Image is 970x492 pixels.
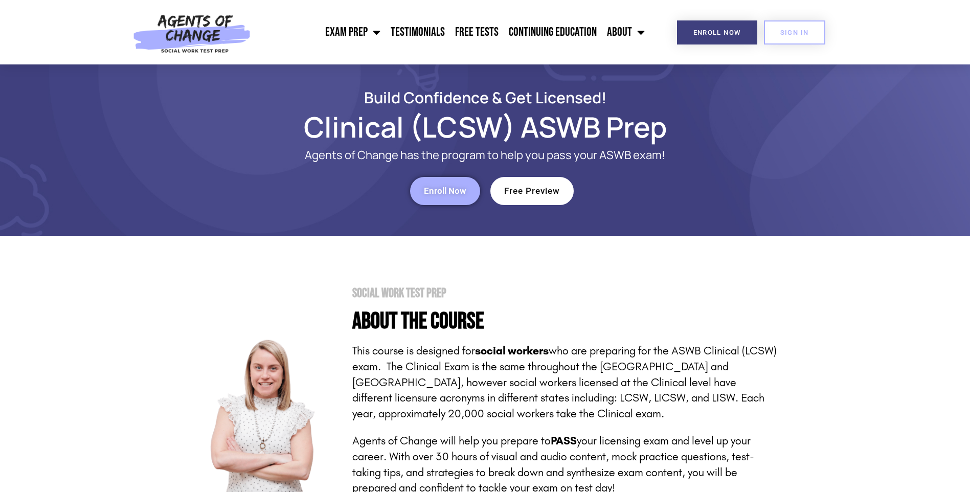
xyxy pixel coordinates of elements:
[450,19,504,45] a: Free Tests
[475,344,549,357] strong: social workers
[490,177,574,205] a: Free Preview
[194,90,777,105] h2: Build Confidence & Get Licensed!
[352,287,777,300] h2: Social Work Test Prep
[504,187,560,195] span: Free Preview
[194,115,777,139] h1: Clinical (LCSW) ASWB Prep
[764,20,825,44] a: SIGN IN
[424,187,466,195] span: Enroll Now
[693,29,741,36] span: Enroll Now
[780,29,809,36] span: SIGN IN
[386,19,450,45] a: Testimonials
[410,177,480,205] a: Enroll Now
[352,310,777,333] h4: About the Course
[235,149,736,162] p: Agents of Change has the program to help you pass your ASWB exam!
[677,20,757,44] a: Enroll Now
[256,19,650,45] nav: Menu
[551,434,577,448] strong: PASS
[320,19,386,45] a: Exam Prep
[602,19,650,45] a: About
[504,19,602,45] a: Continuing Education
[352,343,777,422] p: This course is designed for who are preparing for the ASWB Clinical (LCSW) exam. The Clinical Exa...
